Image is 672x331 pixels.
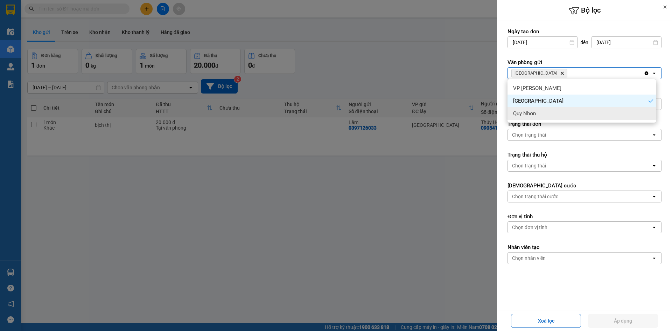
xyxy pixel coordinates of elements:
label: Ngày tạo đơn [507,28,661,35]
label: [DEMOGRAPHIC_DATA] cước [507,182,661,189]
button: Áp dụng [588,314,658,328]
button: Xoá lọc [511,314,581,328]
span: Quy Nhơn [513,110,536,117]
span: đến [581,39,589,46]
span: [GEOGRAPHIC_DATA] [513,97,563,104]
div: Chọn trạng thái cước [512,193,558,200]
ul: Menu [507,79,656,123]
div: Chọn trạng thái [512,162,546,169]
input: Select a date. [508,37,577,48]
span: Nha Trang, close by backspace [511,69,567,77]
svg: open [651,70,657,76]
svg: open [651,255,657,261]
label: Trạng thái thu hộ [507,151,661,158]
label: Trạng thái đơn [507,120,661,127]
svg: Clear all [644,70,649,76]
div: Chọn nhân viên [512,255,546,262]
svg: Delete [560,71,564,75]
svg: open [651,194,657,199]
h6: Bộ lọc [497,5,672,16]
svg: open [651,225,657,230]
span: Nha Trang [514,70,557,76]
div: Chọn đơn vị tính [512,224,547,231]
input: Select a date. [591,37,661,48]
label: Văn phòng gửi [507,59,661,66]
svg: open [651,132,657,138]
label: Đơn vị tính [507,213,661,220]
div: Chọn trạng thái [512,131,546,138]
span: VP [PERSON_NAME] [513,85,561,92]
label: Nhân viên tạo [507,244,661,251]
svg: open [651,163,657,168]
input: Selected Nha Trang. [569,70,569,77]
